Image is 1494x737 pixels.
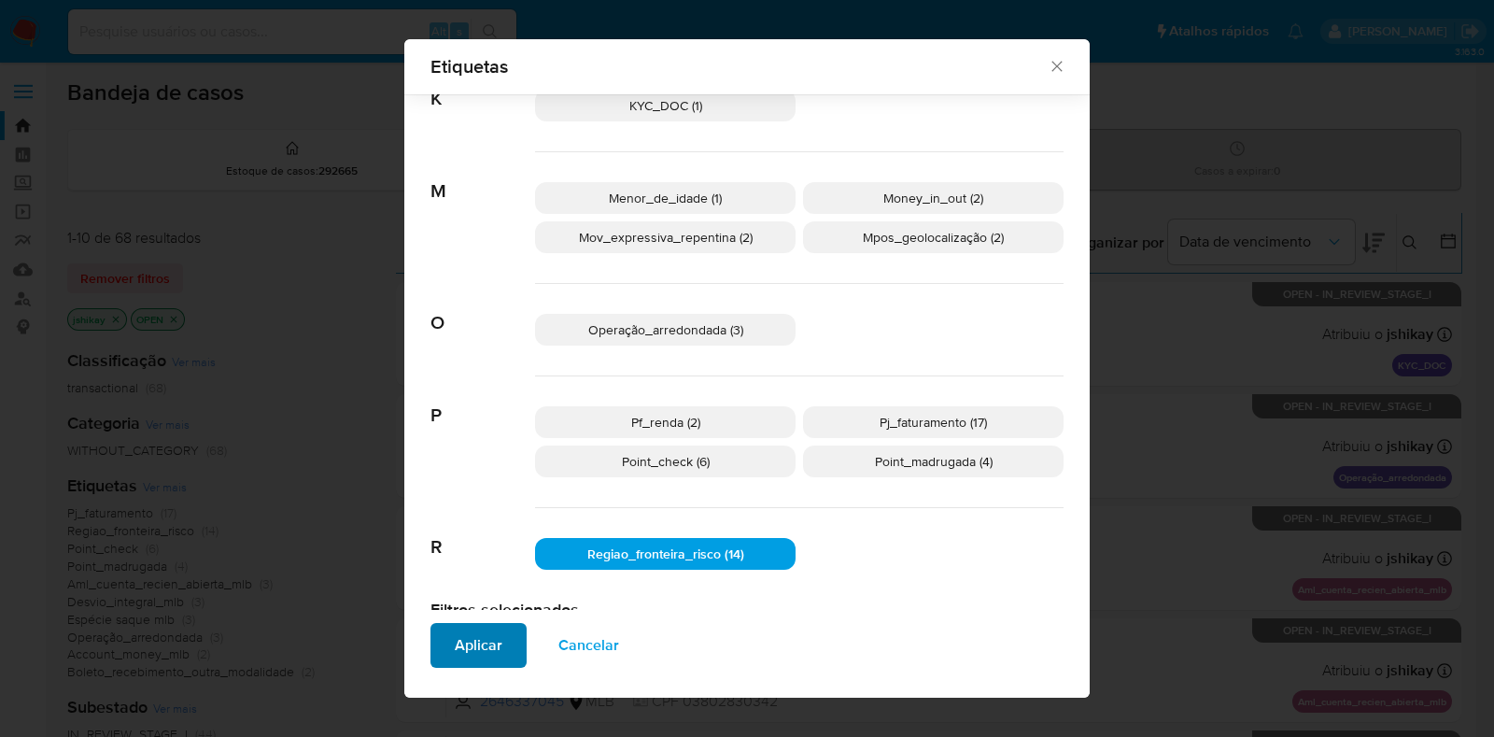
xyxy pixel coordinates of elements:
[587,545,744,563] span: Regiao_fronteira_risco (14)
[803,221,1064,253] div: Mpos_geolocalização (2)
[883,189,983,207] span: Money_in_out (2)
[880,413,987,432] span: Pj_faturamento (17)
[588,320,743,339] span: Operação_arredondada (3)
[430,57,1048,76] span: Etiquetas
[535,538,796,570] div: Regiao_fronteira_risco (14)
[455,625,502,666] span: Aplicar
[1048,57,1064,74] button: Fechar
[430,508,535,559] span: R
[535,221,796,253] div: Mov_expressiva_repentina (2)
[875,452,993,471] span: Point_madrugada (4)
[558,625,619,666] span: Cancelar
[430,376,535,427] span: P
[609,189,722,207] span: Menor_de_idade (1)
[863,228,1004,247] span: Mpos_geolocalização (2)
[803,182,1064,214] div: Money_in_out (2)
[631,413,700,432] span: Pf_renda (2)
[535,90,796,121] div: KYC_DOC (1)
[534,623,643,668] button: Cancelar
[622,452,710,471] span: Point_check (6)
[535,314,796,346] div: Operação_arredondada (3)
[430,600,1064,620] h2: Filtros selecionados
[535,182,796,214] div: Menor_de_idade (1)
[803,446,1064,477] div: Point_madrugada (4)
[803,406,1064,438] div: Pj_faturamento (17)
[535,446,796,477] div: Point_check (6)
[629,96,702,115] span: KYC_DOC (1)
[430,152,535,203] span: M
[430,284,535,334] span: O
[430,623,527,668] button: Aplicar
[579,228,753,247] span: Mov_expressiva_repentina (2)
[535,406,796,438] div: Pf_renda (2)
